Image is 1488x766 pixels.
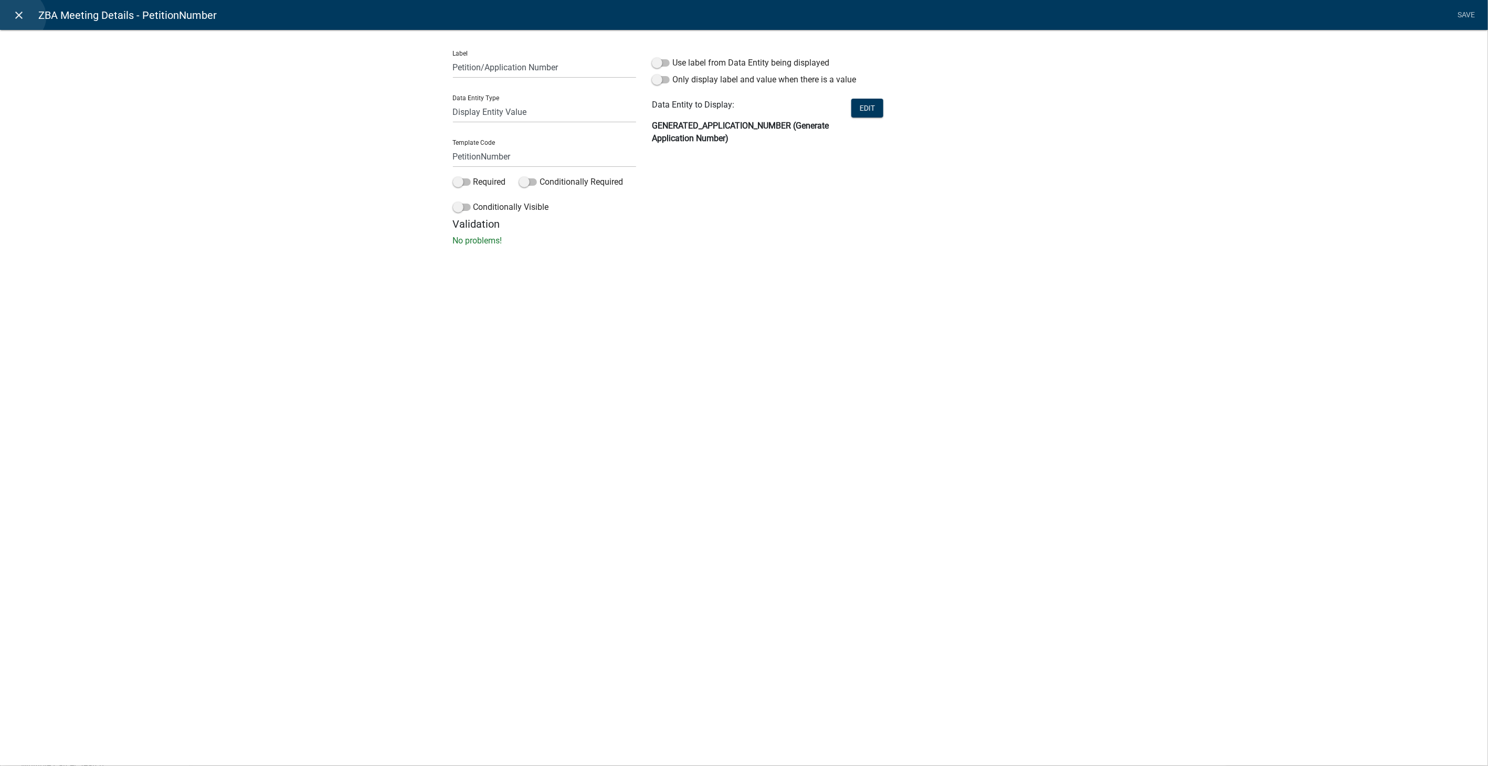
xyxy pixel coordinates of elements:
label: Only display label and value when there is a value [652,73,856,86]
a: Save [1453,5,1480,25]
h5: Validation [453,218,1036,230]
label: Conditionally Visible [453,201,549,214]
p: No problems! [453,235,1036,247]
label: Required [453,176,506,188]
span: ZBA Meeting Details - PetitionNumber [38,5,217,26]
p: Data Entity to Display: [652,99,836,111]
label: Conditionally Required [519,176,623,188]
i: close [13,9,26,22]
strong: GENERATED_APPLICATION_NUMBER (Generate Application Number) [652,121,829,143]
label: Use label from Data Entity being displayed [652,57,829,69]
button: Edit [851,99,883,118]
